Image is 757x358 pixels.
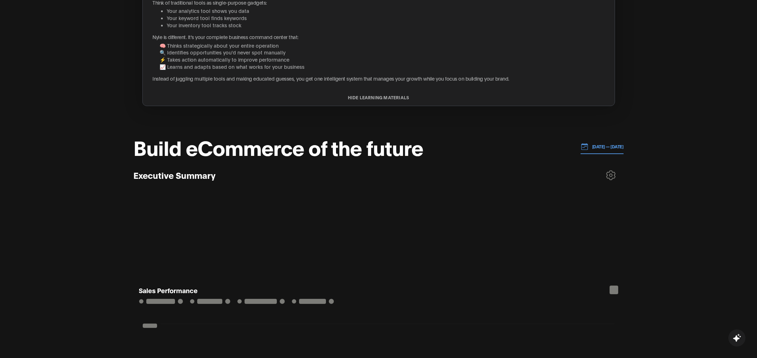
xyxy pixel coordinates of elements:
[160,42,605,49] li: 🧠 Thinks strategically about your entire operation
[139,286,198,295] h1: Sales Performance
[581,139,624,154] button: [DATE] — [DATE]
[153,75,605,82] p: Instead of juggling multiple tools and making educated guesses, you get one intelligent system th...
[134,136,424,158] h1: Build eCommerce of the future
[588,143,624,150] p: [DATE] — [DATE]
[167,14,605,22] li: Your keyword tool finds keywords
[167,7,605,14] li: Your analytics tool shows you data
[581,143,588,151] img: 01.01.24 — 07.01.24
[167,22,605,29] li: Your inventory tool tracks stock
[153,33,605,40] p: Nyle is different. It's your complete business command center that:
[160,49,605,56] li: 🔍 Identifies opportunities you'd never spot manually
[160,63,605,70] li: 📈 Learns and adapts based on what works for your business
[134,170,216,181] h3: Executive Summary
[143,95,615,100] button: HIDE LEARNING MATERIALS
[160,56,605,63] li: ⚡ Takes action automatically to improve performance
